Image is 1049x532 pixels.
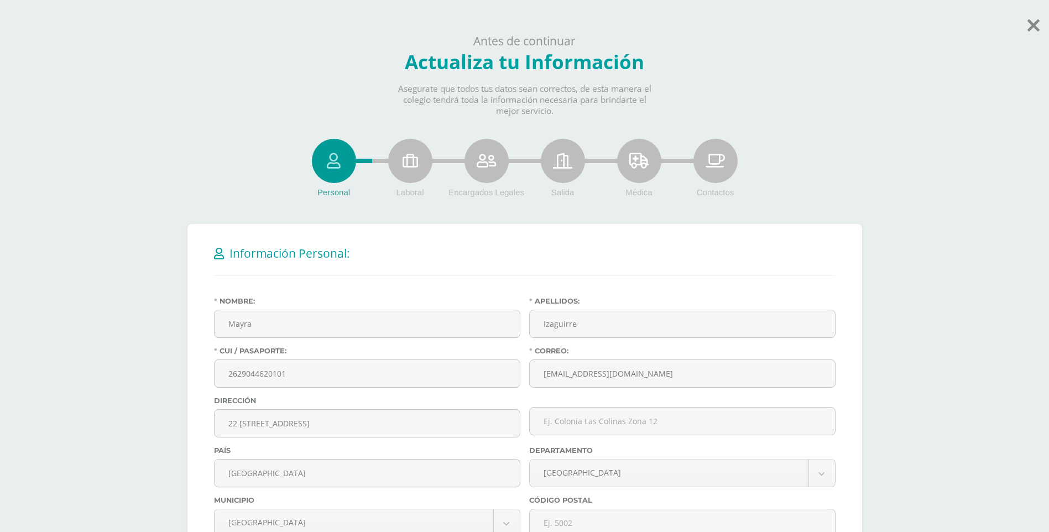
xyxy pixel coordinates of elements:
[529,446,836,455] label: Departamento
[529,496,836,504] label: Código postal
[215,360,520,387] input: CUI / Pasaporte
[1027,10,1040,36] a: Saltar actualización de datos
[697,187,734,197] span: Contactos
[229,246,350,261] span: Información Personal:
[215,310,520,337] input: Nombre
[396,187,424,197] span: Laboral
[551,187,575,197] span: Salida
[544,460,795,486] span: [GEOGRAPHIC_DATA]
[389,84,661,117] p: Asegurate que todos tus datos sean correctos, de esta manera el colegio tendrá toda la informació...
[530,310,835,337] input: Apellidos
[530,460,835,487] a: [GEOGRAPHIC_DATA]
[625,187,652,197] span: Médica
[529,347,836,355] label: Correo:
[530,408,835,435] input: Ej. Colonia Las Colinas Zona 12
[214,297,520,305] label: Nombre:
[215,460,520,487] input: País
[530,360,835,387] input: Correo
[529,297,836,305] label: Apellidos:
[214,347,520,355] label: CUI / Pasaporte:
[448,187,524,197] span: Encargados Legales
[215,410,520,437] input: Ej. 6 Avenida B-34
[473,33,576,49] span: Antes de continuar
[214,446,520,455] label: País
[214,397,520,405] label: Dirección
[317,187,350,197] span: Personal
[214,496,520,504] label: Municipio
